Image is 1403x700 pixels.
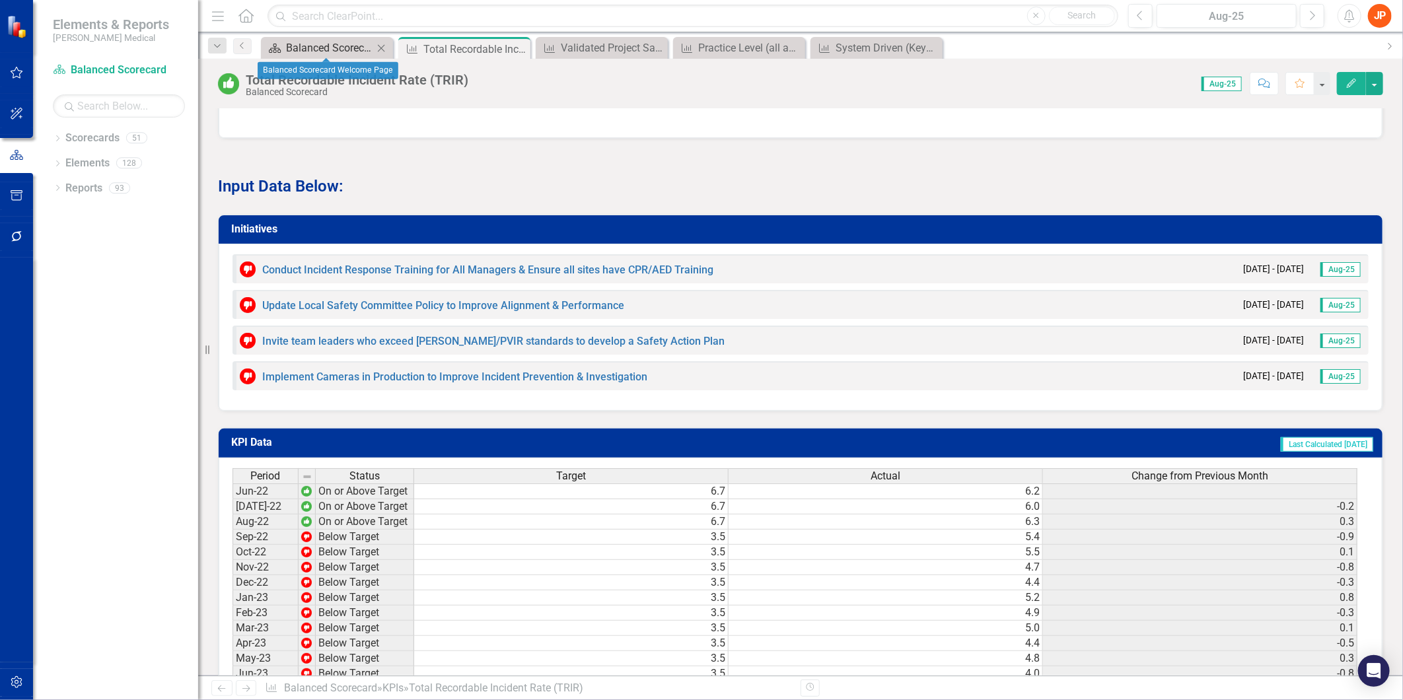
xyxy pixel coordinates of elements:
[53,17,169,32] span: Elements & Reports
[231,437,579,448] h3: KPI Data
[218,177,343,195] strong: Input Data Below:
[1043,651,1357,666] td: 0.3
[414,621,729,636] td: 3.5
[246,87,468,97] div: Balanced Scorecard
[65,156,110,171] a: Elements
[233,636,299,651] td: Apr-23
[1243,370,1304,382] small: [DATE] - [DATE]
[233,575,299,590] td: Dec-22
[316,590,414,606] td: Below Target
[1202,77,1242,91] span: Aug-25
[316,499,414,514] td: On or Above Target
[414,499,729,514] td: 6.7
[316,606,414,621] td: Below Target
[233,499,299,514] td: [DATE]-22
[301,608,312,618] img: w+6onZ6yCFk7QAAAABJRU5ErkJggg==
[286,40,373,56] div: Balanced Scorecard Welcome Page
[316,483,414,499] td: On or Above Target
[1043,666,1357,682] td: -0.8
[233,514,299,530] td: Aug-22
[53,32,169,43] small: [PERSON_NAME] Medical
[1132,470,1268,482] span: Change from Previous Month
[218,73,239,94] img: On or Above Target
[240,262,256,277] img: Below Target
[302,472,312,482] img: 8DAGhfEEPCf229AAAAAElFTkSuQmCC
[1043,636,1357,651] td: -0.5
[231,223,1375,235] h3: Initiatives
[258,62,398,79] div: Balanced Scorecard Welcome Page
[1043,545,1357,560] td: 0.1
[246,73,468,87] div: Total Recordable Incident Rate (TRIR)
[233,545,299,560] td: Oct-22
[264,40,373,56] a: Balanced Scorecard Welcome Page
[126,133,147,144] div: 51
[316,621,414,636] td: Below Target
[1043,621,1357,636] td: 0.1
[316,514,414,530] td: On or Above Target
[240,368,256,384] img: Below Target
[1243,298,1304,311] small: [DATE] - [DATE]
[836,40,939,56] div: System Driven (Key/Major) Account Cust. Satisfaction
[414,560,729,575] td: 3.5
[729,545,1043,560] td: 5.5
[382,682,404,694] a: KPIs
[316,651,414,666] td: Below Target
[240,333,256,349] img: Below Target
[233,651,299,666] td: May-23
[539,40,665,56] a: Validated Project Savings (YTD)
[729,483,1043,499] td: 6.2
[316,560,414,575] td: Below Target
[233,621,299,636] td: Mar-23
[233,560,299,575] td: Nov-22
[1368,4,1392,28] button: JP
[1320,333,1361,348] span: Aug-25
[1043,530,1357,545] td: -0.9
[268,5,1118,28] input: Search ClearPoint...
[301,532,312,542] img: w+6onZ6yCFk7QAAAABJRU5ErkJggg==
[729,590,1043,606] td: 5.2
[698,40,802,56] div: Practice Level (all accts except Key/Major) Cust. Satisfaction
[1243,334,1304,347] small: [DATE] - [DATE]
[1358,655,1390,687] div: Open Intercom Messenger
[1161,9,1292,24] div: Aug-25
[729,606,1043,621] td: 4.9
[729,651,1043,666] td: 4.8
[301,592,312,603] img: w+6onZ6yCFk7QAAAABJRU5ErkJggg==
[301,577,312,588] img: w+6onZ6yCFk7QAAAABJRU5ErkJggg==
[262,299,624,312] a: Update Local Safety Committee Policy to Improve Alignment & Performance
[7,15,30,38] img: ClearPoint Strategy
[409,682,583,694] div: Total Recordable Incident Rate (TRIR)
[729,575,1043,590] td: 4.4
[729,621,1043,636] td: 5.0
[284,682,377,694] a: Balanced Scorecard
[414,606,729,621] td: 3.5
[301,562,312,573] img: w+6onZ6yCFk7QAAAABJRU5ErkJggg==
[1320,298,1361,312] span: Aug-25
[233,530,299,545] td: Sep-22
[301,547,312,557] img: w+6onZ6yCFk7QAAAABJRU5ErkJggg==
[556,470,586,482] span: Target
[233,666,299,682] td: Jun-23
[316,636,414,651] td: Below Target
[729,514,1043,530] td: 6.3
[262,370,647,383] a: Implement Cameras in Production to Improve Incident Prevention & Investigation
[1320,262,1361,277] span: Aug-25
[1067,10,1096,20] span: Search
[53,94,185,118] input: Search Below...
[414,590,729,606] td: 3.5
[676,40,802,56] a: Practice Level (all accts except Key/Major) Cust. Satisfaction
[316,575,414,590] td: Below Target
[316,530,414,545] td: Below Target
[301,623,312,633] img: w+6onZ6yCFk7QAAAABJRU5ErkJggg==
[251,470,281,482] span: Period
[262,335,725,347] a: Invite team leaders who exceed [PERSON_NAME]/PVIR standards to develop a Safety Action Plan
[729,530,1043,545] td: 5.4
[65,181,102,196] a: Reports
[414,530,729,545] td: 3.5
[729,560,1043,575] td: 4.7
[1043,590,1357,606] td: 0.8
[1043,606,1357,621] td: -0.3
[414,636,729,651] td: 3.5
[53,63,185,78] a: Balanced Scorecard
